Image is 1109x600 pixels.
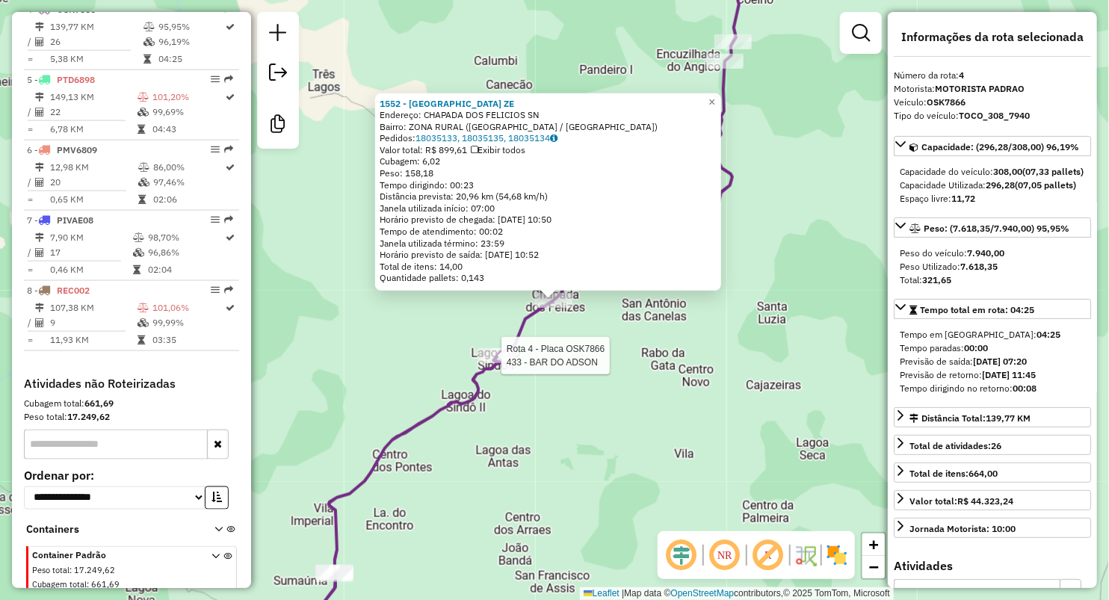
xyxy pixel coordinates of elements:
i: Observações [550,134,557,143]
td: 95,95% [158,19,225,34]
a: Exibir filtros [846,18,876,48]
span: Exibir todos [471,144,525,155]
td: 101,20% [152,90,225,105]
div: Motorista: [894,82,1091,96]
span: Capacidade: (296,28/308,00) 96,19% [921,141,1079,152]
span: × [708,95,715,108]
strong: OSK7866 [927,96,966,108]
div: Distância prevista: 20,96 km (54,68 km/h) [380,191,717,202]
span: REC002 [57,285,90,296]
a: Zoom out [862,556,885,578]
td: 86,00% [152,160,225,175]
td: 139,77 KM [49,19,143,34]
td: = [27,52,34,67]
em: Opções [211,145,220,154]
i: Rota otimizada [226,93,235,102]
td: 02:06 [152,192,225,207]
i: Rota otimizada [226,163,235,172]
img: Fluxo de ruas [794,543,818,567]
img: Exibir/Ocultar setores [825,543,849,567]
div: Espaço livre: [900,192,1085,205]
td: 6,78 KM [49,122,137,137]
span: | [622,588,624,599]
span: Cubagem total [32,580,87,590]
td: 26 [49,34,143,49]
i: Total de Atividades [35,37,44,46]
a: Tempo total em rota: 04:25 [894,299,1091,319]
span: PTD6898 [57,74,95,85]
i: % de utilização da cubagem [138,318,149,327]
a: 1552 - [GEOGRAPHIC_DATA] ZE [380,97,514,108]
i: Tempo total em rota [143,55,151,64]
div: Janela utilizada término: 23:59 [380,237,717,249]
strong: TOCO_308_7940 [959,110,1030,121]
div: Total de itens: [909,467,998,480]
td: 107,38 KM [49,300,137,315]
td: 12,98 KM [49,160,138,175]
strong: 17.249,62 [67,411,110,422]
div: Pedidos: [380,132,717,144]
i: Total de Atividades [35,318,44,327]
td: = [27,333,34,347]
a: Leaflet [584,588,620,599]
strong: 661,69 [84,398,114,409]
i: % de utilização do peso [138,303,149,312]
span: Peso: (7.618,35/7.940,00) 95,95% [924,223,1069,234]
td: 03:35 [152,333,225,347]
i: Distância Total [35,93,44,102]
em: Rota exportada [224,75,233,84]
span: 7 - [27,214,93,226]
div: Horário previsto de chegada: [DATE] 10:50 [380,214,717,226]
td: 101,06% [152,300,225,315]
span: Peso do veículo: [900,247,1004,259]
td: 99,99% [152,315,225,330]
span: Total de atividades: [909,440,1001,451]
div: Tempo paradas: [900,341,1085,355]
i: % de utilização da cubagem [143,37,155,46]
i: Total de Atividades [35,178,44,187]
td: / [27,34,34,49]
a: Close popup [703,93,721,111]
strong: (07,05 pallets) [1015,179,1076,191]
em: Opções [211,75,220,84]
div: Tempo em [GEOGRAPHIC_DATA]: [900,328,1085,341]
a: OpenStreetMap [671,588,735,599]
strong: 7.940,00 [967,247,1004,259]
h4: Atividades não Roteirizadas [24,377,239,391]
span: 139,77 KM [986,412,1031,424]
strong: (07,33 pallets) [1022,166,1084,177]
i: % de utilização da cubagem [138,108,149,117]
i: Tempo total em rota [138,195,146,204]
i: Tempo total em rota [138,125,145,134]
i: % de utilização do peso [133,233,144,242]
span: 4 - [27,4,96,15]
strong: 11,72 [951,193,975,204]
span: PMV6809 [57,144,97,155]
div: Capacidade do veículo: [900,165,1085,179]
span: Exibir rótulo [750,537,786,573]
span: Ocultar deslocamento [664,537,699,573]
div: Tempo total em rota: 04:25 [894,322,1091,401]
label: Ordenar por: [24,466,239,484]
span: Ocultar NR [707,537,743,573]
td: 99,69% [152,105,225,120]
td: 04:25 [158,52,225,67]
span: Tempo total em rota: 04:25 [920,304,1034,315]
td: 7,90 KM [49,230,132,245]
span: 6 - [27,144,97,155]
em: Rota exportada [224,285,233,294]
i: Tempo total em rota [133,265,140,274]
div: Janela utilizada início: 07:00 [380,202,717,214]
strong: R$ 44.323,24 [957,495,1013,507]
i: Distância Total [35,163,44,172]
span: 661,69 [91,580,120,590]
div: Tempo de atendimento: 00:02 [380,97,717,284]
a: Exportar sessão [263,58,293,91]
td: / [27,105,34,120]
td: 96,86% [147,245,225,260]
div: Valor total: R$ 899,61 [380,144,717,156]
td: / [27,175,34,190]
h4: Atividades [894,559,1091,573]
div: Distância Total: [909,412,1031,425]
